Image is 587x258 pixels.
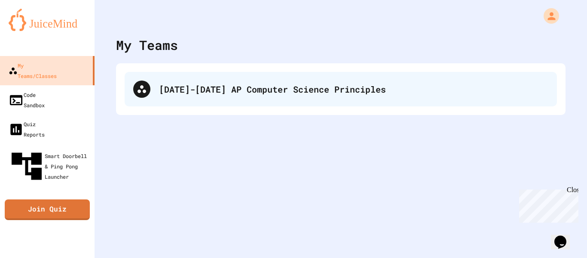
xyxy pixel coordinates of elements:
[159,83,548,96] div: [DATE]-[DATE] AP Computer Science Principles
[516,186,578,223] iframe: chat widget
[5,199,90,220] a: Join Quiz
[9,9,86,31] img: logo-orange.svg
[125,72,557,106] div: [DATE]-[DATE] AP Computer Science Principles
[3,3,59,55] div: Chat with us now!Close
[116,35,178,55] div: My Teams
[9,148,91,184] div: Smart Doorbell & Ping Pong Launcher
[9,119,45,140] div: Quiz Reports
[9,90,45,110] div: Code Sandbox
[535,6,561,26] div: My Account
[551,224,578,249] iframe: chat widget
[9,60,57,81] div: My Teams/Classes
